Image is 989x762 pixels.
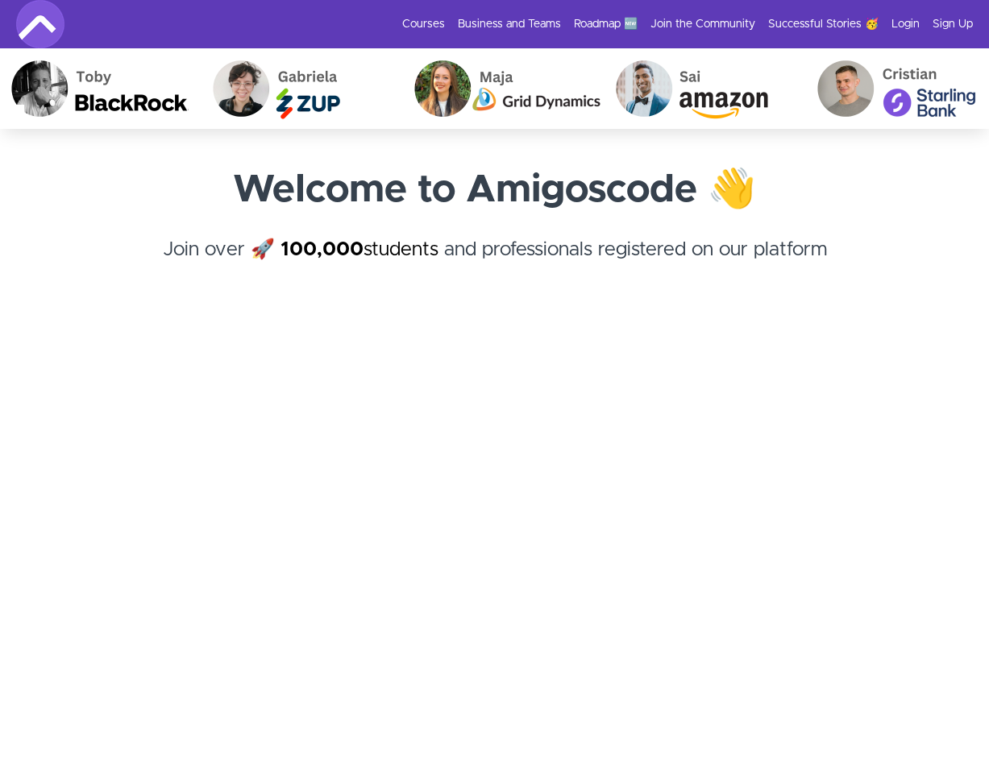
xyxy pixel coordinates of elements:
img: Sai [438,48,639,129]
img: Gabriela [35,48,236,129]
h4: Join over 🚀 and professionals registered on our platform [16,235,973,293]
a: Sign Up [933,16,973,32]
a: Successful Stories 🥳 [768,16,879,32]
a: Login [891,16,920,32]
strong: 100,000 [280,240,364,259]
a: Join the Community [650,16,755,32]
a: Courses [402,16,445,32]
strong: Welcome to Amigoscode 👋 [233,171,756,209]
a: Roadmap 🆕 [574,16,638,32]
img: Maja [236,48,438,129]
a: Business and Teams [458,16,561,32]
img: Cristian [639,48,841,129]
a: 100,000students [280,240,438,259]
